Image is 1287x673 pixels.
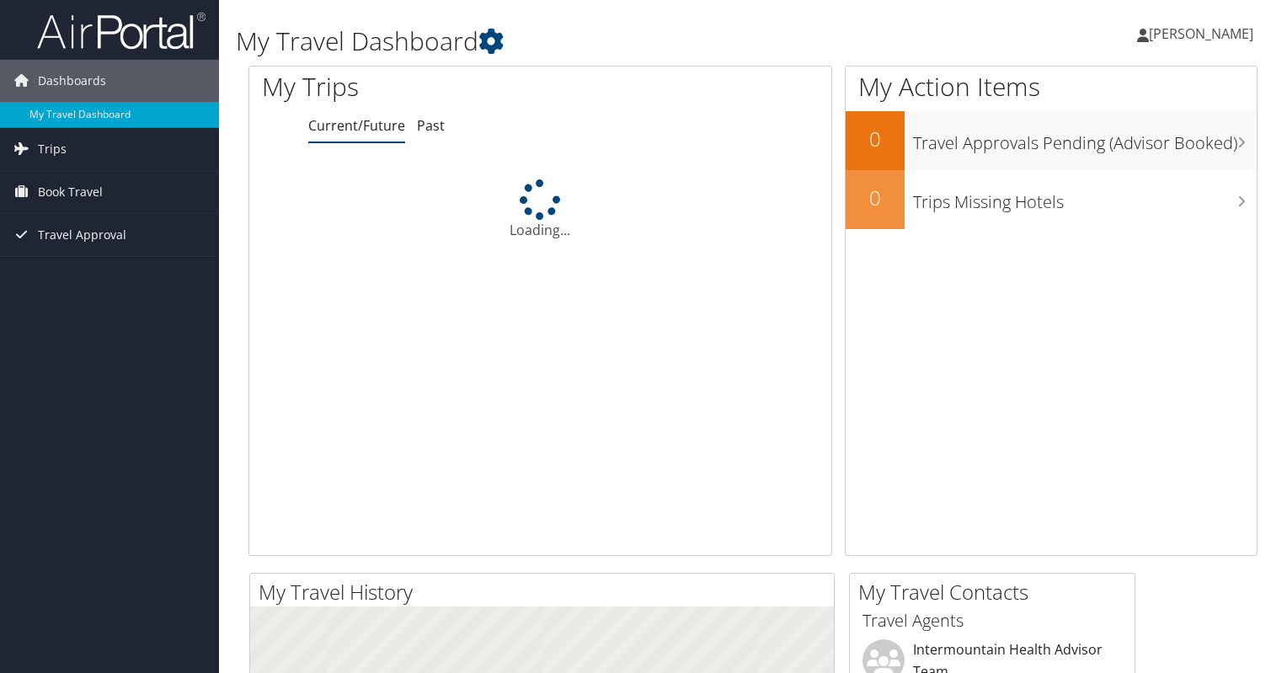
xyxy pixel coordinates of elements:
a: 0Travel Approvals Pending (Advisor Booked) [846,111,1257,170]
span: Travel Approval [38,214,126,256]
h2: My Travel Contacts [858,578,1135,606]
a: Current/Future [308,116,405,135]
h2: My Travel History [259,578,834,606]
span: Book Travel [38,171,103,213]
h1: My Travel Dashboard [236,24,926,59]
img: airportal-logo.png [37,11,206,51]
h2: 0 [846,125,905,153]
h1: My Trips [262,69,576,104]
span: Trips [38,128,67,170]
h3: Trips Missing Hotels [913,182,1257,214]
span: [PERSON_NAME] [1149,24,1253,43]
h3: Travel Approvals Pending (Advisor Booked) [913,123,1257,155]
div: Loading... [249,179,831,240]
a: Past [417,116,445,135]
a: 0Trips Missing Hotels [846,170,1257,229]
span: Dashboards [38,60,106,102]
a: [PERSON_NAME] [1137,8,1270,59]
h3: Travel Agents [862,609,1122,633]
h2: 0 [846,184,905,212]
h1: My Action Items [846,69,1257,104]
